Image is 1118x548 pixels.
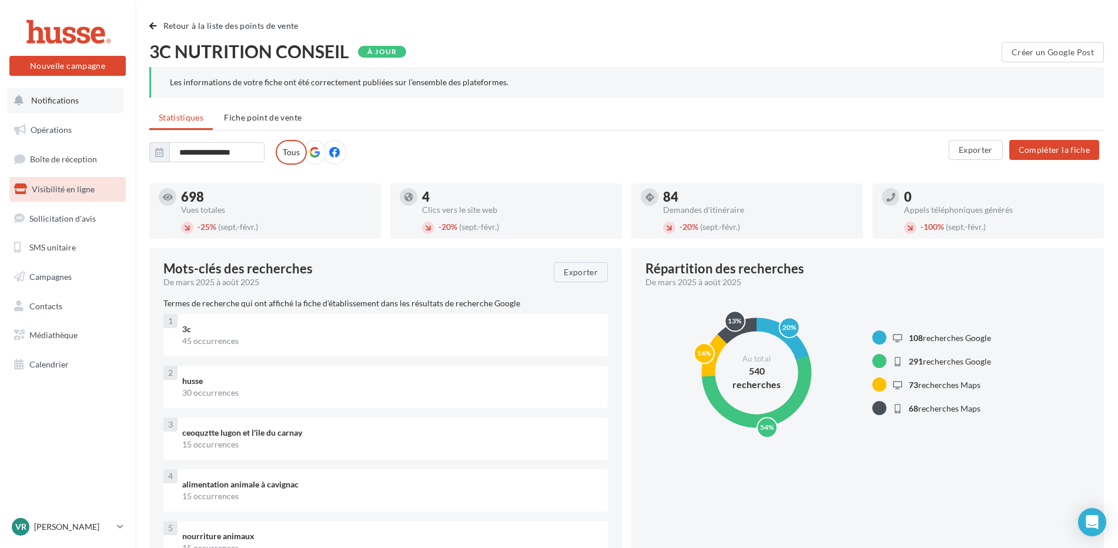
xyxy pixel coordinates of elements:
[34,521,112,533] p: [PERSON_NAME]
[163,262,313,275] span: Mots-clés des recherches
[163,417,178,432] div: 3
[163,298,608,309] p: Termes de recherche qui ont affiché la fiche d'établissement dans les résultats de recherche Google
[909,380,918,390] span: 73
[7,177,128,202] a: Visibilité en ligne
[909,403,980,413] span: recherches Maps
[31,95,79,105] span: Notifications
[1005,144,1104,154] a: Compléter la fiche
[163,366,178,380] div: 2
[163,21,299,31] span: Retour à la liste des points de vente
[645,262,804,275] div: Répartition des recherches
[459,222,499,232] span: (sept.-févr.)
[7,323,128,347] a: Médiathèque
[182,427,598,439] div: ceoquztte lugon et l'ile du carnay
[7,206,128,231] a: Sollicitation d'avis
[946,222,986,232] span: (sept.-févr.)
[15,521,26,533] span: Vr
[439,222,441,232] span: -
[163,521,178,535] div: 5
[9,516,126,538] a: Vr [PERSON_NAME]
[198,222,216,232] span: 25%
[218,222,258,232] span: (sept.-févr.)
[645,276,1080,288] div: De mars 2025 à août 2025
[182,323,598,335] div: 3c
[679,222,682,232] span: -
[31,125,72,135] span: Opérations
[7,352,128,377] a: Calendrier
[182,479,598,490] div: alimentation animale à cavignac
[182,530,598,542] div: nourriture animaux
[149,42,349,60] span: 3C NUTRITION CONSEIL
[439,222,457,232] span: 20%
[9,56,126,76] button: Nouvelle campagne
[1078,508,1106,536] div: Open Intercom Messenger
[182,335,598,347] div: 45 occurrences
[163,276,544,288] div: De mars 2025 à août 2025
[7,294,128,319] a: Contacts
[920,222,923,232] span: -
[909,333,991,343] span: recherches Google
[149,19,303,33] button: Retour à la liste des points de vente
[170,76,1085,88] div: Les informations de votre fiche ont été correctement publiées sur l’ensemble des plateformes.
[276,140,307,165] label: Tous
[163,469,178,483] div: 4
[30,154,97,164] span: Boîte de réception
[7,235,128,260] a: SMS unitaire
[920,222,944,232] span: 100%
[224,112,302,122] span: Fiche point de vente
[29,242,76,252] span: SMS unitaire
[182,439,598,450] div: 15 occurrences
[181,191,371,203] div: 698
[554,262,608,282] button: Exporter
[663,191,853,203] div: 84
[29,272,72,282] span: Campagnes
[29,330,78,340] span: Médiathèque
[909,356,923,366] span: 291
[163,314,178,328] div: 1
[182,490,598,502] div: 15 occurrences
[700,222,740,232] span: (sept.-févr.)
[909,380,980,390] span: recherches Maps
[663,206,853,214] div: Demandes d'itinéraire
[679,222,698,232] span: 20%
[7,88,123,113] button: Notifications
[1009,140,1099,160] button: Compléter la fiche
[1002,42,1104,62] button: Créer un Google Post
[182,387,598,399] div: 30 occurrences
[29,301,62,311] span: Contacts
[198,222,200,232] span: -
[909,403,918,413] span: 68
[904,191,1094,203] div: 0
[181,206,371,214] div: Vues totales
[32,184,95,194] span: Visibilité en ligne
[29,213,96,223] span: Sollicitation d'avis
[7,146,128,172] a: Boîte de réception
[909,356,991,366] span: recherches Google
[7,265,128,289] a: Campagnes
[422,206,612,214] div: Clics vers le site web
[358,46,406,58] div: À jour
[909,333,923,343] span: 108
[904,206,1094,214] div: Appels téléphoniques générés
[182,375,598,387] div: husse
[29,359,69,369] span: Calendrier
[949,140,1003,160] button: Exporter
[422,191,612,203] div: 4
[7,118,128,142] a: Opérations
